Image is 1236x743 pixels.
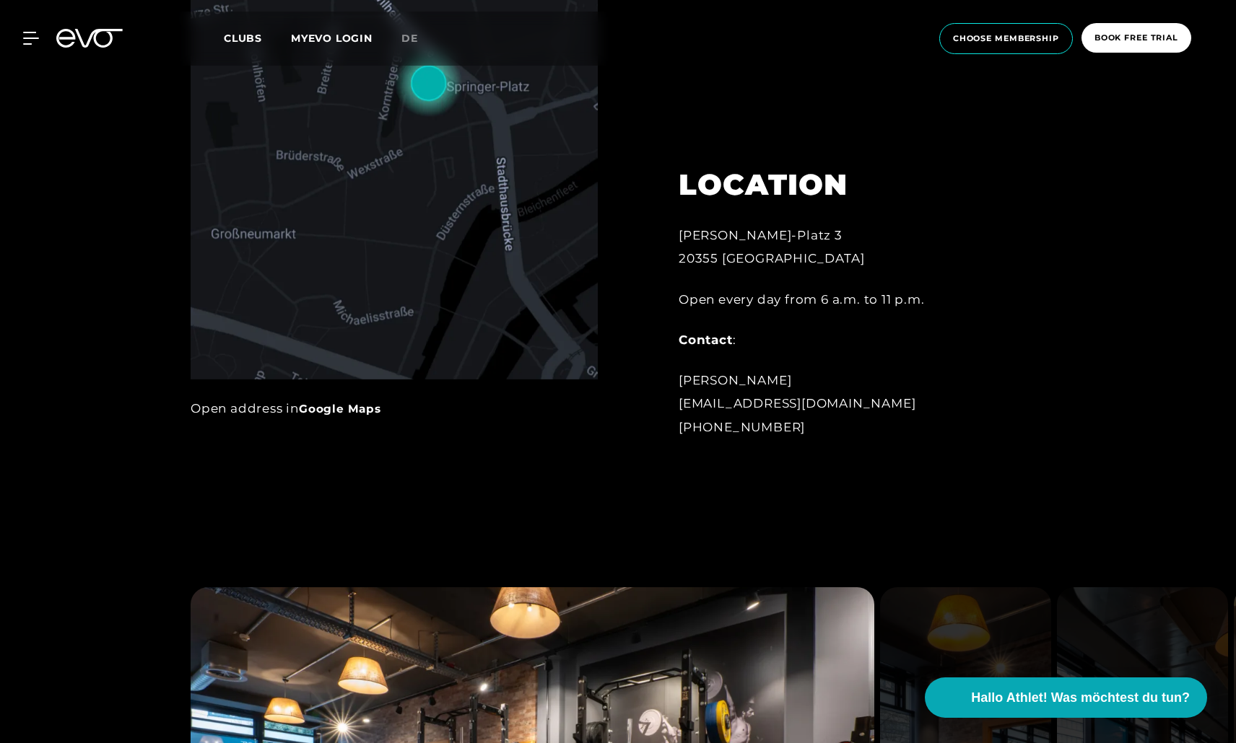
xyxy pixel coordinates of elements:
[953,32,1059,45] span: choose membership
[679,369,996,439] div: [PERSON_NAME] [EMAIL_ADDRESS][DOMAIN_NAME] [PHONE_NUMBER]
[224,32,262,45] span: Clubs
[935,23,1077,54] a: choose membership
[401,32,418,45] span: de
[299,402,381,416] a: Google Maps
[925,677,1207,718] button: Hallo Athlet! Was möchtest du tun?
[971,688,1190,708] span: Hallo Athlet! Was möchtest du tun?
[679,224,996,271] div: [PERSON_NAME]-Platz 3 20355 [GEOGRAPHIC_DATA]
[191,397,598,420] div: Open address in
[1077,23,1196,54] a: book free trial
[1094,32,1178,44] span: book free trial
[679,288,996,311] div: Open every day from 6 a.m. to 11 p.m.
[291,32,373,45] a: MYEVO LOGIN
[679,333,733,347] strong: Contact
[224,31,291,45] a: Clubs
[679,328,996,351] div: :
[401,30,435,47] a: de
[679,167,996,202] h2: LOCATION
